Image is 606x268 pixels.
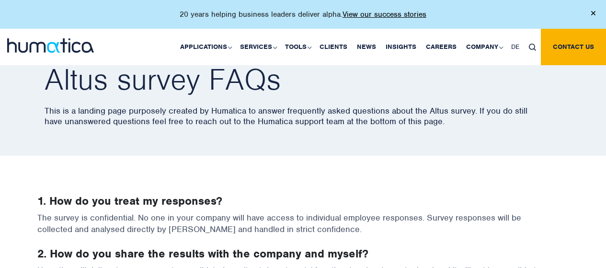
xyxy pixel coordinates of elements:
strong: 2. How do you share the results with the company and myself? [37,246,368,261]
a: View our success stories [343,10,426,19]
strong: 1. How do you treat my responses? [37,194,222,208]
a: Tools [280,29,315,65]
a: News [352,29,381,65]
a: Careers [421,29,461,65]
a: Contact us [541,29,606,65]
a: Company [461,29,506,65]
h2: Altus survey FAQs [45,65,576,94]
p: This is a landing page purposely created by Humatica to answer frequently asked questions about t... [45,105,576,127]
a: Services [235,29,280,65]
p: 20 years helping business leaders deliver alpha. [180,10,426,19]
img: logo [7,38,94,53]
p: The survey is confidential. No one in your company will have access to individual employee respon... [37,212,569,247]
a: Applications [175,29,235,65]
a: DE [506,29,524,65]
span: DE [511,43,519,51]
a: Clients [315,29,352,65]
img: search_icon [529,44,536,51]
a: Insights [381,29,421,65]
